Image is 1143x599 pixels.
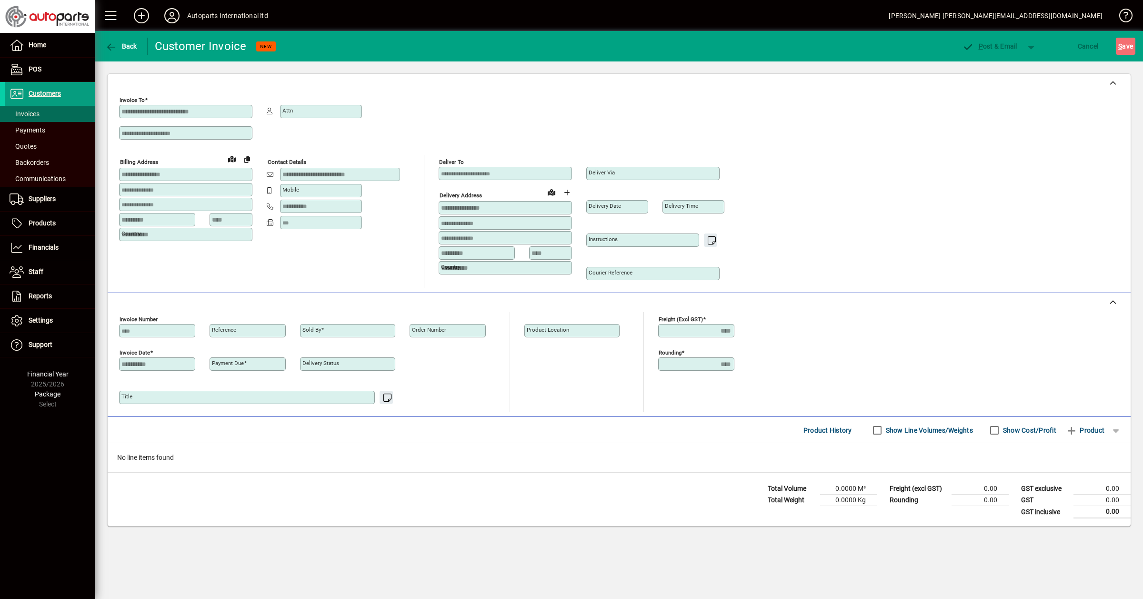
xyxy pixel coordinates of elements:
mat-label: Reference [212,326,236,333]
mat-label: Invoice number [120,316,158,323]
button: Post & Email [957,38,1022,55]
span: P [979,42,983,50]
td: 0.00 [1073,495,1131,506]
mat-label: Instructions [589,236,618,243]
mat-label: Country [121,230,140,237]
mat-label: Delivery time [665,203,698,209]
span: Suppliers [29,195,56,203]
mat-label: Sold by [302,326,321,333]
a: Home [5,33,95,57]
a: Suppliers [5,187,95,211]
a: Settings [5,309,95,333]
a: View on map [224,151,240,166]
span: Products [29,219,56,227]
span: ave [1118,39,1133,54]
a: View on map [544,184,559,200]
mat-label: Product location [527,326,569,333]
td: 0.00 [952,495,1009,506]
mat-label: Title [121,393,132,400]
td: GST exclusive [1016,483,1073,495]
span: Customers [29,90,61,97]
div: [PERSON_NAME] [PERSON_NAME][EMAIL_ADDRESS][DOMAIN_NAME] [889,8,1103,23]
td: 0.0000 Kg [820,495,877,506]
td: 0.00 [952,483,1009,495]
a: Staff [5,260,95,284]
span: Payments [10,126,45,134]
span: Quotes [10,142,37,150]
span: Communications [10,175,66,183]
mat-label: Rounding [659,349,682,356]
a: POS [5,58,95,81]
td: Total Weight [763,495,820,506]
span: Reports [29,292,52,300]
button: Copy to Delivery address [240,152,255,167]
mat-label: Delivery date [589,203,621,209]
a: Payments [5,122,95,138]
span: Home [29,41,46,49]
td: GST inclusive [1016,506,1073,518]
span: POS [29,65,41,73]
td: Total Volume [763,483,820,495]
span: Financial Year [27,370,69,378]
mat-label: Invoice To [120,97,145,103]
mat-label: Order number [412,326,446,333]
a: Backorders [5,154,95,171]
span: Product History [803,423,852,438]
button: Add [126,7,157,24]
td: 0.00 [1073,506,1131,518]
button: Product History [800,422,856,439]
app-page-header-button: Back [95,38,148,55]
button: Save [1116,38,1135,55]
a: Quotes [5,138,95,154]
span: Staff [29,268,43,275]
mat-label: Invoice date [120,349,150,356]
a: Reports [5,284,95,308]
td: GST [1016,495,1073,506]
a: Support [5,333,95,357]
span: Financials [29,244,59,251]
button: Profile [157,7,187,24]
mat-label: Mobile [282,186,299,193]
td: Rounding [885,495,952,506]
a: Products [5,212,95,235]
td: 0.0000 M³ [820,483,877,495]
mat-label: Courier Reference [589,269,632,276]
span: Backorders [10,159,49,166]
td: 0.00 [1073,483,1131,495]
span: Support [29,341,52,348]
mat-label: Deliver To [439,159,464,165]
mat-label: Attn [282,107,293,114]
label: Show Line Volumes/Weights [884,426,973,435]
mat-label: Freight (excl GST) [659,316,703,323]
span: Back [105,42,137,50]
button: Choose address [559,185,574,200]
span: Product [1066,423,1104,438]
span: Package [35,390,60,398]
a: Knowledge Base [1112,2,1131,33]
span: NEW [260,43,272,50]
span: Invoices [10,110,40,118]
span: Settings [29,316,53,324]
mat-label: Payment due [212,360,244,366]
span: ost & Email [962,42,1017,50]
mat-label: Country [441,264,460,270]
a: Communications [5,171,95,187]
mat-label: Deliver via [589,169,615,176]
label: Show Cost/Profit [1001,426,1056,435]
a: Invoices [5,106,95,122]
a: Financials [5,236,95,260]
div: Customer Invoice [155,39,247,54]
td: Freight (excl GST) [885,483,952,495]
div: Autoparts International ltd [187,8,268,23]
div: No line items found [108,443,1131,472]
button: Product [1061,422,1109,439]
button: Back [103,38,140,55]
mat-label: Delivery status [302,360,339,366]
span: S [1118,42,1122,50]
